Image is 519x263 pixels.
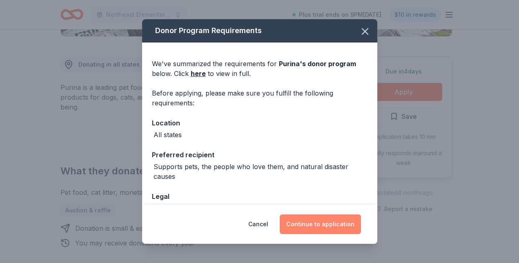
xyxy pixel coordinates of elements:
[154,204,209,214] div: 501(c)(3) required
[152,118,368,128] div: Location
[154,162,368,181] div: Supports pets, the people who love them, and natural disaster causes
[191,69,206,78] a: here
[279,60,356,68] span: Purina 's donor program
[152,149,368,160] div: Preferred recipient
[142,19,377,42] div: Donor Program Requirements
[152,191,368,202] div: Legal
[152,59,368,78] div: We've summarized the requirements for below. Click to view in full.
[152,88,368,108] div: Before applying, please make sure you fulfill the following requirements:
[154,130,182,140] div: All states
[248,214,268,234] button: Cancel
[280,214,361,234] button: Continue to application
